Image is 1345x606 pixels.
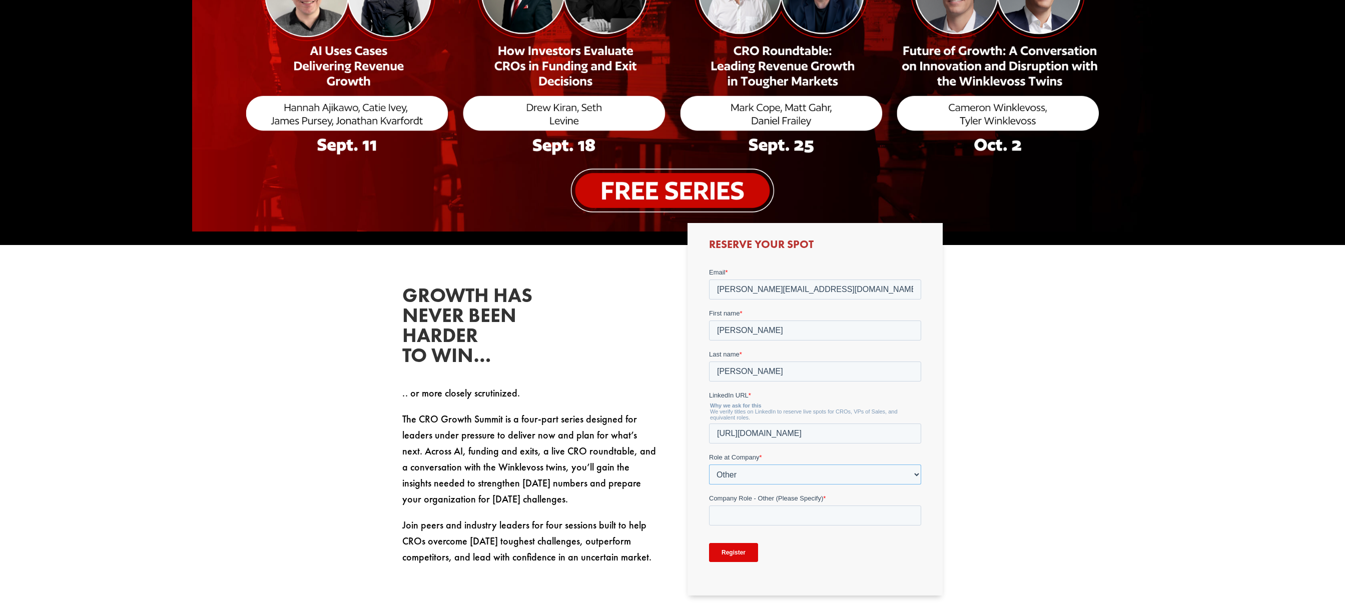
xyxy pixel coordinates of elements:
h2: Growth has never been harder to win… [402,285,552,370]
iframe: To enrich screen reader interactions, please activate Accessibility in Grammarly extension settings [709,267,921,579]
span: Join peers and industry leaders for four sessions built to help CROs overcome [DATE] toughest cha... [402,518,651,563]
h3: Reserve Your Spot [709,239,921,255]
span: The CRO Growth Summit is a four-part series designed for leaders under pressure to deliver now an... [402,412,656,505]
span: .. or more closely scrutinized. [402,386,520,399]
